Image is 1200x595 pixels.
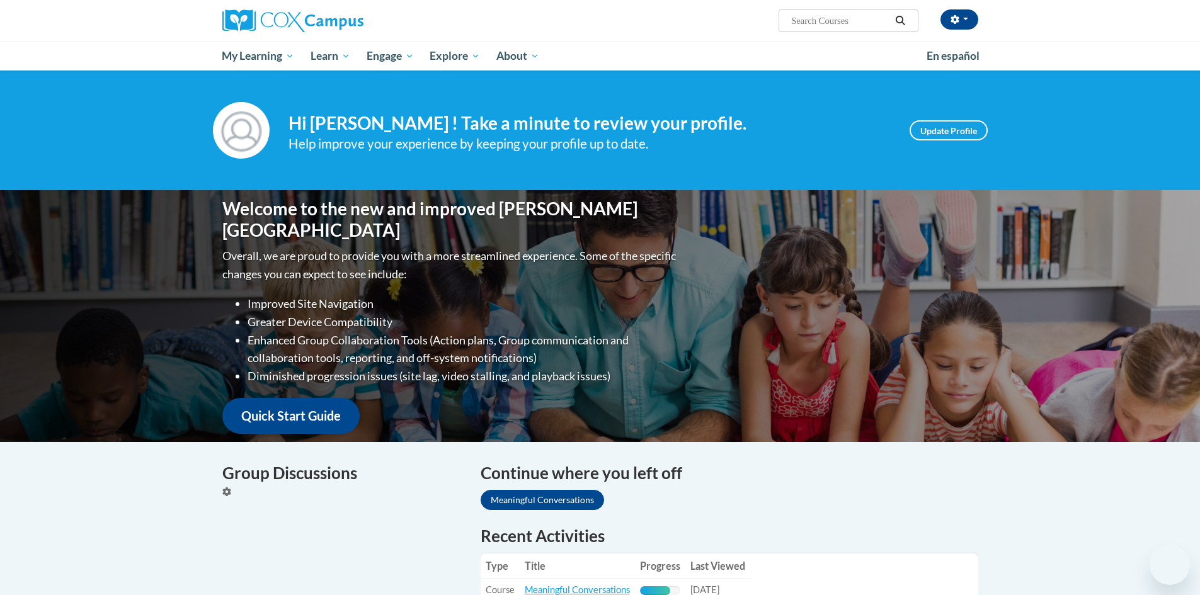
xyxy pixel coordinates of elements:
h4: Hi [PERSON_NAME] ! Take a minute to review your profile. [289,113,891,134]
a: En español [918,43,988,69]
div: Main menu [203,42,997,71]
span: About [496,48,539,64]
img: Profile Image [213,102,270,159]
button: Account Settings [940,9,978,30]
a: Update Profile [910,120,988,140]
span: Course [486,584,515,595]
img: Cox Campus [222,9,363,32]
a: My Learning [214,42,303,71]
input: Search Courses [790,13,891,28]
div: Progress, % [640,586,670,595]
h4: Continue where you left off [481,461,978,485]
th: Type [481,553,520,579]
h4: Group Discussions [222,461,462,485]
h1: Recent Activities [481,524,978,547]
a: Learn [302,42,358,71]
a: Cox Campus [222,9,462,32]
button: Search [891,13,910,28]
th: Progress [635,553,685,579]
li: Enhanced Group Collaboration Tools (Action plans, Group communication and collaboration tools, re... [248,331,679,368]
a: About [488,42,547,71]
th: Title [520,553,635,579]
li: Improved Site Navigation [248,295,679,313]
th: Last Viewed [685,553,750,579]
span: Explore [430,48,480,64]
span: En español [927,49,980,62]
li: Diminished progression issues (site lag, video stalling, and playback issues) [248,367,679,385]
li: Greater Device Compatibility [248,313,679,331]
iframe: Button to launch messaging window [1150,545,1190,585]
span: [DATE] [690,584,719,595]
span: Engage [367,48,414,64]
a: Meaningful Conversations [525,584,630,595]
p: Overall, we are proud to provide you with a more streamlined experience. Some of the specific cha... [222,247,679,283]
div: Help improve your experience by keeping your profile up to date. [289,133,891,154]
a: Engage [358,42,422,71]
a: Quick Start Guide [222,398,360,434]
a: Explore [421,42,488,71]
a: Meaningful Conversations [481,490,604,510]
span: Learn [311,48,350,64]
h1: Welcome to the new and improved [PERSON_NAME][GEOGRAPHIC_DATA] [222,198,679,241]
span: My Learning [222,48,294,64]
